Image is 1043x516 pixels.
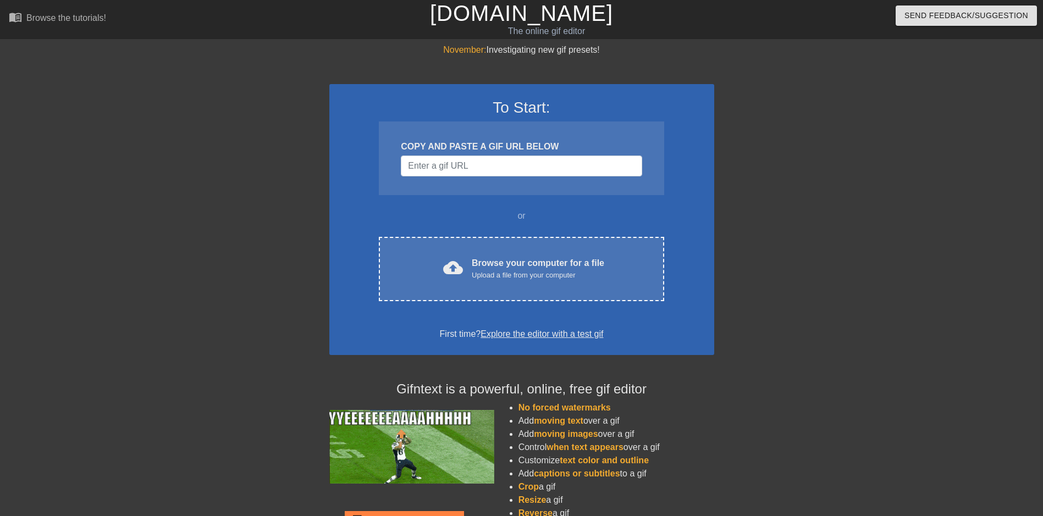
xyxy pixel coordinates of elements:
[344,328,700,341] div: First time?
[344,98,700,117] h3: To Start:
[472,270,604,281] div: Upload a file from your computer
[443,258,463,278] span: cloud_upload
[518,495,547,504] span: Resize
[26,13,106,23] div: Browse the tutorials!
[518,403,611,412] span: No forced watermarks
[401,140,642,153] div: COPY AND PASTE A GIF URL BELOW
[518,480,714,493] li: a gif
[401,156,642,176] input: Username
[534,416,583,425] span: moving text
[518,414,714,428] li: Add over a gif
[904,9,1028,23] span: Send Feedback/Suggestion
[518,428,714,441] li: Add over a gif
[358,209,686,223] div: or
[534,469,620,478] span: captions or subtitles
[9,10,22,24] span: menu_book
[353,25,740,38] div: The online gif editor
[547,442,623,452] span: when text appears
[481,329,603,339] a: Explore the editor with a test gif
[518,454,714,467] li: Customize
[518,441,714,454] li: Control over a gif
[518,493,714,507] li: a gif
[9,10,106,27] a: Browse the tutorials!
[896,5,1037,26] button: Send Feedback/Suggestion
[560,456,649,465] span: text color and outline
[443,45,486,54] span: November:
[329,43,714,57] div: Investigating new gif presets!
[430,1,613,25] a: [DOMAIN_NAME]
[329,410,494,484] img: football_small.gif
[534,429,598,439] span: moving images
[472,257,604,281] div: Browse your computer for a file
[518,482,539,491] span: Crop
[329,381,714,397] h4: Gifntext is a powerful, online, free gif editor
[518,467,714,480] li: Add to a gif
